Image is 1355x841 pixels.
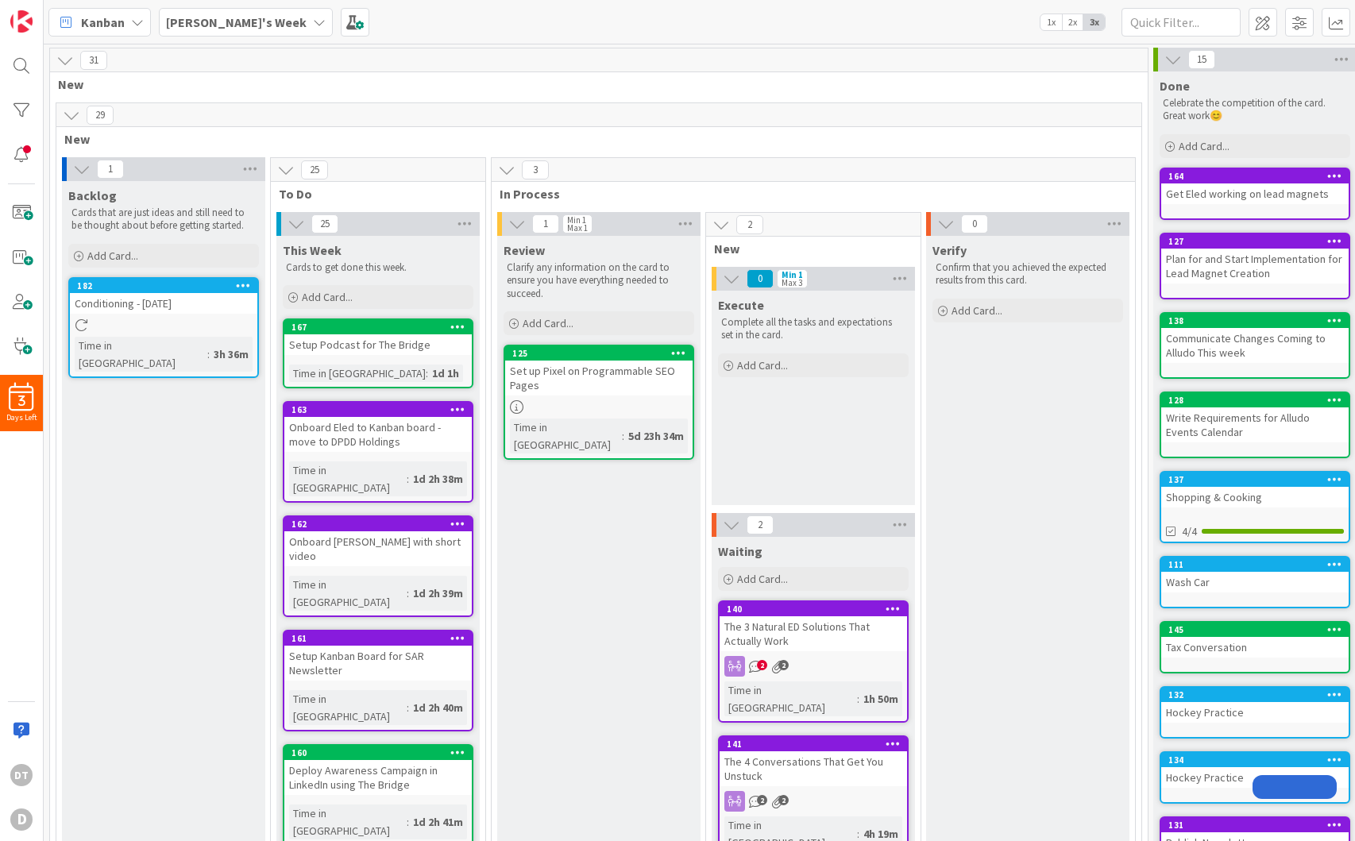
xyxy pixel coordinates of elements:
div: 160 [284,746,472,760]
div: 137 [1168,474,1349,485]
span: New [58,76,1128,92]
div: 164 [1161,169,1349,183]
span: 3x [1083,14,1105,30]
div: 132 [1168,689,1349,700]
p: Celebrate the competition of the card. Great work [1163,97,1347,123]
div: Conditioning - [DATE] [70,293,257,314]
div: The 3 Natural ED Solutions That Actually Work [720,616,907,651]
div: 111 [1168,559,1349,570]
b: [PERSON_NAME]'s Week [166,14,307,30]
div: Time in [GEOGRAPHIC_DATA] [289,804,407,839]
div: 125Set up Pixel on Programmable SEO Pages [505,346,693,395]
div: 5d 23h 34m [624,427,688,445]
div: 131 [1161,818,1349,832]
div: 145Tax Conversation [1161,623,1349,658]
div: 132Hockey Practice [1161,688,1349,723]
div: 161 [291,633,472,644]
div: 164 [1168,171,1349,182]
div: Time in [GEOGRAPHIC_DATA] [724,681,857,716]
div: Plan for and Start Implementation for Lead Magnet Creation [1161,249,1349,284]
span: Kanban [81,13,125,32]
div: 145 [1168,624,1349,635]
div: 141 [720,737,907,751]
div: Time in [GEOGRAPHIC_DATA] [289,690,407,725]
span: 25 [311,214,338,233]
span: Execute [718,297,764,313]
div: 111 [1161,557,1349,572]
div: Setup Kanban Board for SAR Newsletter [284,646,472,681]
div: Time in [GEOGRAPHIC_DATA] [75,337,207,372]
div: 127 [1161,234,1349,249]
span: Add Card... [737,572,788,586]
div: 134 [1161,753,1349,767]
div: 162 [291,519,472,530]
div: 141The 4 Conversations That Get You Unstuck [720,737,907,786]
div: Get Eled working on lead magnets [1161,183,1349,204]
span: 2 [736,215,763,234]
div: Wash Car [1161,572,1349,592]
div: Max 1 [567,224,588,232]
span: 😊 [1210,109,1222,122]
div: 141 [727,739,907,750]
span: Verify [932,242,967,258]
div: Min 1 [782,271,803,279]
span: Add Card... [302,290,353,304]
div: 137Shopping & Cooking [1161,473,1349,507]
div: 134Hockey Practice [1161,753,1349,788]
span: 2 [778,660,789,670]
span: : [426,365,428,382]
p: Cards that are just ideas and still need to be thought about before getting started. [71,206,256,233]
span: 25 [301,160,328,179]
div: 137 [1161,473,1349,487]
span: Add Card... [523,316,573,330]
div: 128 [1168,395,1349,406]
div: DT [10,764,33,786]
input: Quick Filter... [1121,8,1241,37]
div: 132 [1161,688,1349,702]
div: 145 [1161,623,1349,637]
div: 1d 2h 39m [409,584,467,602]
p: Confirm that you achieved the expected results from this card. [936,261,1120,287]
div: 138Communicate Changes Coming to Alludo This week [1161,314,1349,363]
div: 167Setup Podcast for The Bridge [284,320,472,355]
span: 1x [1040,14,1062,30]
div: 163 [284,403,472,417]
span: 1 [532,214,559,233]
span: 29 [87,106,114,125]
div: 163Onboard Eled to Kanban board - move to DPDD Holdings [284,403,472,452]
span: Done [1160,78,1190,94]
span: : [407,813,409,831]
div: Onboard [PERSON_NAME] with short video [284,531,472,566]
div: Shopping & Cooking [1161,487,1349,507]
div: Time in [GEOGRAPHIC_DATA] [289,576,407,611]
div: 3h 36m [210,345,253,363]
div: Hockey Practice [1161,702,1349,723]
div: 125 [512,348,693,359]
div: 138 [1168,315,1349,326]
div: 161 [284,631,472,646]
div: Communicate Changes Coming to Alludo This week [1161,328,1349,363]
p: Cards to get done this week. [286,261,470,274]
span: 2 [747,515,774,534]
div: 128Write Requirements for Alludo Events Calendar [1161,393,1349,442]
span: New [64,131,1121,147]
span: 31 [80,51,107,70]
div: 161Setup Kanban Board for SAR Newsletter [284,631,472,681]
p: Complete all the tasks and expectations set in the card. [721,316,905,342]
div: 1h 50m [859,690,902,708]
div: 1d 2h 41m [409,813,467,831]
div: Tax Conversation [1161,637,1349,658]
div: 182 [70,279,257,293]
div: 1d 2h 40m [409,699,467,716]
span: 2 [757,795,767,805]
div: Time in [GEOGRAPHIC_DATA] [510,419,622,453]
span: New [714,241,901,257]
div: Onboard Eled to Kanban board - move to DPDD Holdings [284,417,472,452]
span: : [407,584,409,602]
div: 160Deploy Awareness Campaign in LinkedIn using The Bridge [284,746,472,795]
div: Max 3 [782,279,802,287]
div: 1d 2h 38m [409,470,467,488]
span: 0 [961,214,988,233]
span: 3 [18,395,25,407]
div: 1d 1h [428,365,463,382]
